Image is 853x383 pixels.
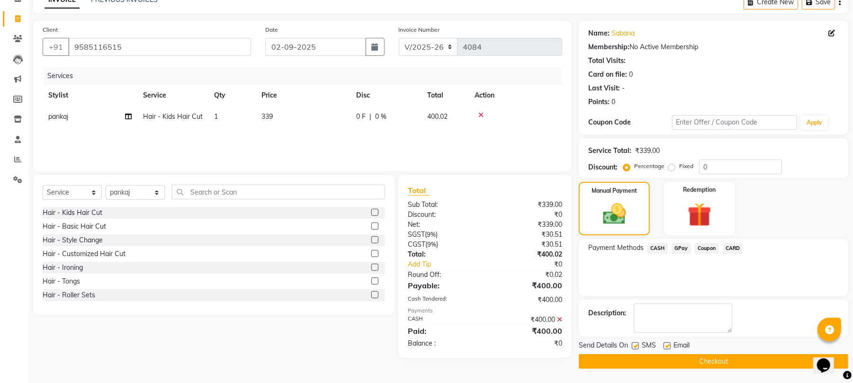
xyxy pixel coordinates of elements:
iframe: chat widget [813,345,844,374]
input: Search or Scan [172,185,385,199]
div: Membership: [588,42,629,52]
span: 1 [214,112,218,121]
div: Last Visit: [588,83,620,93]
div: Round Off: [401,270,485,280]
div: CASH [401,315,485,325]
div: Discount: [401,210,485,220]
div: ₹400.00 [485,325,569,337]
a: Add Tip [401,259,499,269]
a: Sabana [611,28,635,38]
div: ( ) [401,230,485,240]
span: 0 F [356,112,366,122]
label: Redemption [683,186,716,194]
span: Payment Methods [588,243,644,253]
label: Percentage [634,162,664,170]
div: Hair - Roller Sets [43,290,95,300]
label: Client [43,26,58,34]
div: Description: [588,308,626,318]
div: Hair - Customized Hair Cut [43,249,126,259]
span: GPay [672,243,691,254]
th: Service [137,85,208,106]
span: CASH [647,243,668,254]
div: Hair - Tongs [43,276,80,286]
div: ₹400.02 [485,249,569,259]
span: CGST [408,240,425,249]
div: Sub Total: [401,200,485,210]
div: ₹0 [485,210,569,220]
th: Total [422,85,469,106]
div: ₹339.00 [485,200,569,210]
div: Hair - Ironing [43,263,83,273]
th: Qty [208,85,256,106]
div: Card on file: [588,70,627,80]
div: Service Total: [588,146,631,156]
span: SMS [642,340,656,352]
div: ₹30.51 [485,240,569,249]
input: Enter Offer / Coupon Code [672,115,797,130]
div: ( ) [401,240,485,249]
div: 0 [629,70,633,80]
span: 339 [261,112,273,121]
span: 9% [427,231,436,238]
div: Name: [588,28,610,38]
span: Email [673,340,690,352]
button: +91 [43,38,69,56]
img: _cash.svg [596,201,633,227]
span: | [369,112,371,122]
span: pankaj [48,112,68,121]
th: Price [256,85,350,106]
div: Hair - Kids Hair Cut [43,208,102,218]
div: Payable: [401,280,485,291]
img: _gift.svg [680,200,719,230]
span: CARD [723,243,743,254]
label: Date [265,26,278,34]
div: Coupon Code [588,117,672,127]
label: Fixed [679,162,693,170]
span: 400.02 [427,112,448,121]
div: Net: [401,220,485,230]
button: Apply [801,116,828,130]
span: Coupon [695,243,719,254]
div: Cash Tendered: [401,295,485,305]
label: Manual Payment [592,187,637,195]
div: ₹0 [499,259,569,269]
div: Services [44,67,569,85]
span: Total [408,186,430,196]
div: Balance : [401,338,485,348]
div: ₹30.51 [485,230,569,240]
div: ₹339.00 [485,220,569,230]
label: Invoice Number [399,26,440,34]
span: 0 % [375,112,386,122]
div: ₹0.02 [485,270,569,280]
div: Discount: [588,162,618,172]
div: Hair - Basic Hair Cut [43,222,106,232]
div: - [622,83,625,93]
span: SGST [408,230,425,239]
div: ₹400.00 [485,280,569,291]
div: 0 [611,97,615,107]
th: Disc [350,85,422,106]
button: Checkout [579,354,848,369]
div: No Active Membership [588,42,839,52]
input: Search by Name/Mobile/Email/Code [68,38,251,56]
span: Send Details On [579,340,628,352]
div: Total Visits: [588,56,626,66]
div: Hair - Style Change [43,235,103,245]
span: 9% [427,240,436,248]
div: ₹400.00 [485,315,569,325]
div: Paid: [401,325,485,337]
th: Action [469,85,562,106]
span: Hair - Kids Hair Cut [143,112,203,121]
div: Total: [401,249,485,259]
div: ₹0 [485,338,569,348]
div: ₹400.00 [485,295,569,305]
div: ₹339.00 [635,146,660,156]
div: Payments [408,307,562,315]
th: Stylist [43,85,137,106]
div: Points: [588,97,610,107]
